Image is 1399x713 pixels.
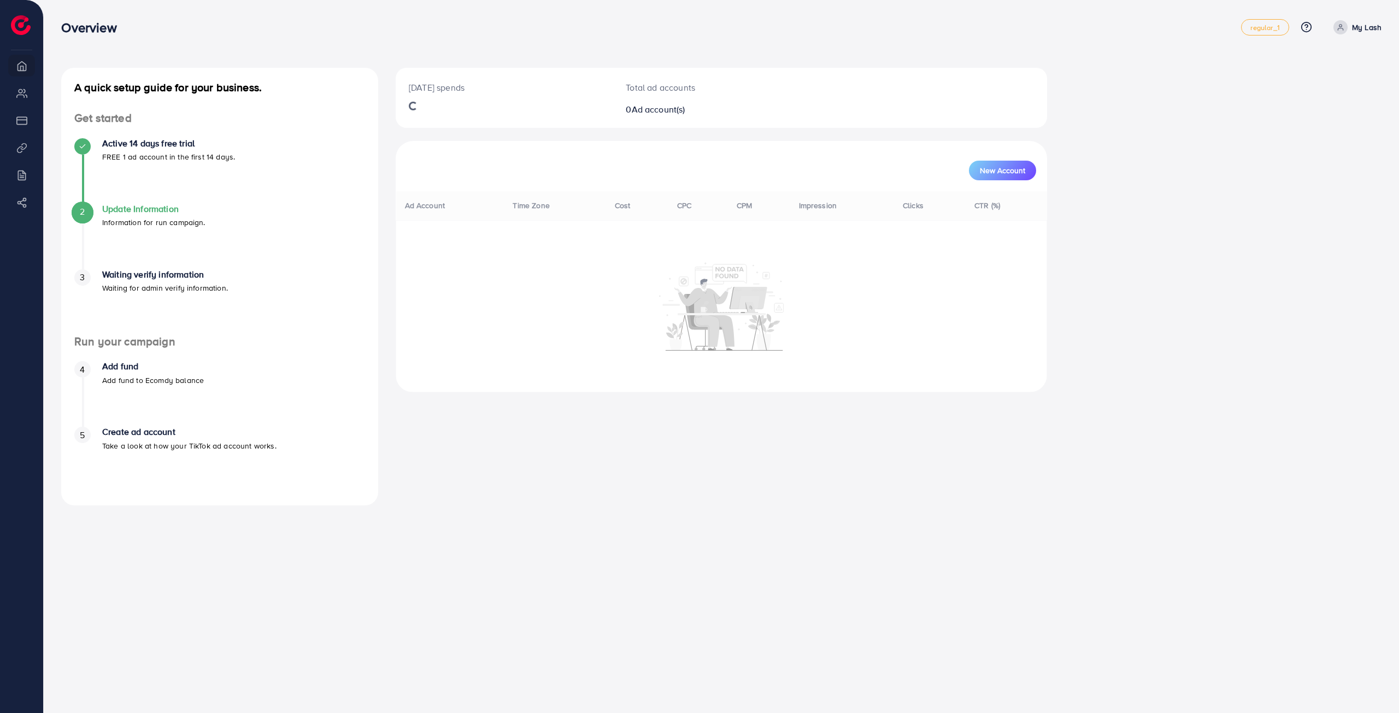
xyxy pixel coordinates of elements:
span: 2 [80,205,85,218]
span: Ad account(s) [632,103,685,115]
span: 4 [80,363,85,376]
h4: Create ad account [102,427,277,437]
a: regular_1 [1241,19,1289,36]
h4: Get started [61,111,378,125]
h4: A quick setup guide for your business. [61,81,378,94]
p: My Lash [1352,21,1382,34]
li: Add fund [61,361,378,427]
p: Add fund to Ecomdy balance [102,374,204,387]
p: Waiting for admin verify information. [102,281,228,294]
li: Waiting verify information [61,269,378,335]
h3: Overview [61,20,125,36]
span: New Account [980,167,1025,174]
button: New Account [969,161,1036,180]
p: Take a look at how your TikTok ad account works. [102,439,277,452]
span: regular_1 [1250,24,1279,31]
a: My Lash [1329,20,1382,34]
img: logo [11,15,31,35]
p: FREE 1 ad account in the first 14 days. [102,150,235,163]
h2: 0 [626,104,762,115]
span: 3 [80,271,85,284]
p: [DATE] spends [409,81,599,94]
span: 5 [80,429,85,441]
li: Create ad account [61,427,378,492]
h4: Waiting verify information [102,269,228,280]
p: Information for run campaign. [102,216,205,229]
li: Update Information [61,204,378,269]
h4: Update Information [102,204,205,214]
p: Total ad accounts [626,81,762,94]
h4: Run your campaign [61,335,378,349]
h4: Active 14 days free trial [102,138,235,149]
h4: Add fund [102,361,204,372]
li: Active 14 days free trial [61,138,378,204]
